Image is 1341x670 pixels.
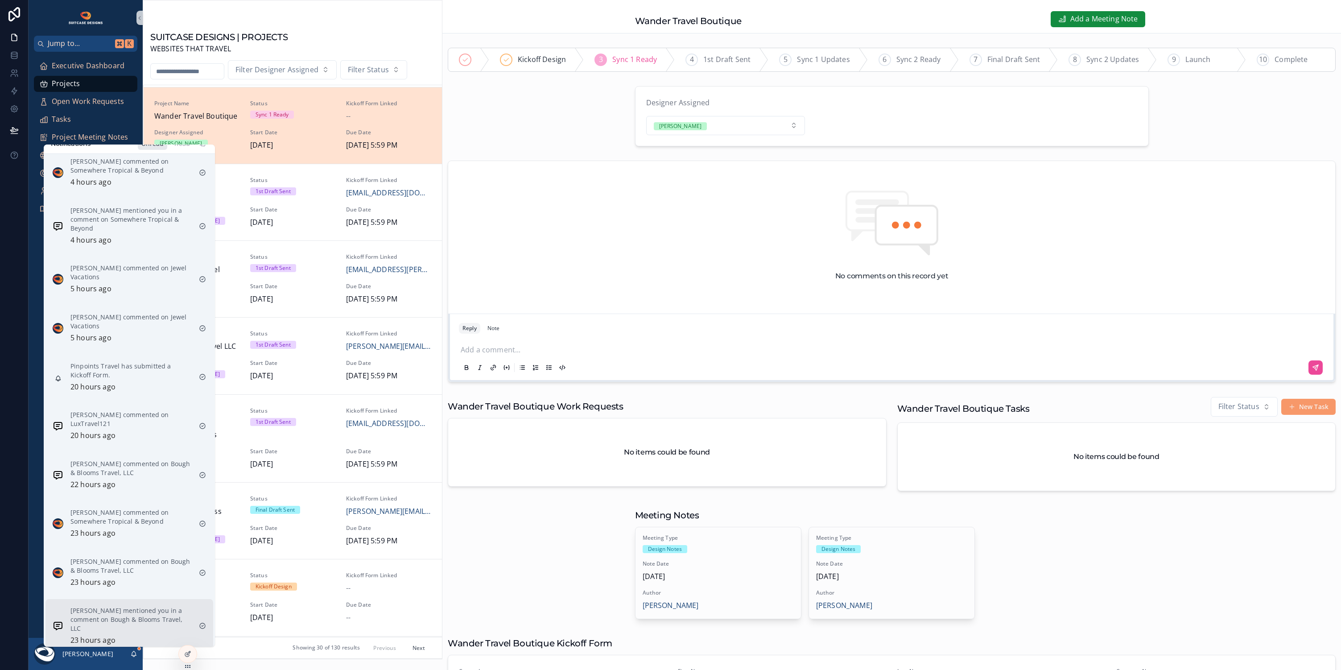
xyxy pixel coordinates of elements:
span: Status [250,177,335,184]
span: [DATE] [250,140,335,151]
span: 9 [1172,54,1176,66]
span: Due Date [346,283,431,290]
p: 4 hours ago [70,235,111,246]
span: [DATE] [250,217,335,228]
span: Filter Status [1218,401,1259,413]
p: [PERSON_NAME] commented on Bough & Blooms Travel, LLC [70,459,192,477]
p: 5 hours ago [70,283,111,295]
p: 23 hours ago [70,577,116,588]
p: 22 hours ago [70,479,116,491]
a: User/Project [34,165,137,181]
span: Due Date [346,206,431,213]
div: Kickoff Design [256,583,292,591]
span: Tasks [52,114,71,125]
span: Filter Designer Assigned [235,64,318,76]
p: [PERSON_NAME] commented on Jewel Vacations [70,264,192,281]
span: Status [250,253,335,261]
div: 1st Draft Sent [256,264,291,272]
a: Open Work Requests [34,94,137,110]
span: Launch [1185,54,1210,66]
a: Project NameLive Like Yolo Travel LLCStatus1st Draft SentKickoff Form Linked[PERSON_NAME][EMAIL_A... [144,317,442,394]
button: Jump to...K [34,36,137,52]
h2: No items could be found [1073,451,1159,462]
img: Notification icon [53,323,63,334]
span: [EMAIL_ADDRESS][PERSON_NAME][DOMAIN_NAME] [346,264,431,276]
span: Final Draft Sent [987,54,1040,66]
button: Select Button [646,116,805,136]
a: My Profile [34,183,137,199]
span: Note Date [816,560,967,567]
span: [DATE] 5:59 PM [346,217,431,228]
span: [DATE] 5:59 PM [346,535,431,547]
span: Designer Assigned [154,129,239,136]
p: 23 hours ago [70,635,116,646]
button: New Task [1281,399,1336,415]
span: 1st Draft Sent [703,54,751,66]
a: Project Meeting Notes [34,129,137,145]
a: Meeting TypeDesign NotesNote Date[DATE]Author[PERSON_NAME] [635,527,801,619]
span: 5 [784,54,788,66]
img: Notification icon [53,620,63,631]
span: Kickoff Form Linked [346,572,431,579]
button: Select Button [340,60,407,80]
span: Meeting Type [643,534,794,542]
div: Note [487,325,499,332]
span: [PERSON_NAME] [643,600,699,612]
span: Sync 2 Updates [1086,54,1139,66]
span: Jump to... [48,38,111,50]
p: 20 hours ago [70,430,116,442]
img: Notification icon [53,421,63,431]
span: WEBSITES THAT TRAVEL [150,43,288,55]
a: References [34,201,137,217]
span: [DATE] [250,370,335,382]
span: 6 [883,54,887,66]
span: [DATE] [816,571,967,583]
span: Kickoff Form Linked [346,253,431,261]
span: Due Date [346,448,431,455]
span: Author [643,589,794,596]
a: Project NameWander Travel BoutiqueStatusSync 1 ReadyKickoff Form Linked--Designer Assigned[PERSON... [144,87,442,164]
span: Add a Meeting Note [1070,13,1138,25]
span: Start Date [250,360,335,367]
span: Status [250,572,335,579]
span: Note Date [643,560,794,567]
a: Project NameVIP Disney TravelStatusKickoff DesignKickoff Form Linked--Designer Assigned[PERSON_NA... [144,559,442,636]
span: Kickoff Design [518,54,566,66]
p: 23 hours ago [70,528,116,539]
div: [PERSON_NAME] [659,122,702,130]
span: Start Date [250,129,335,136]
span: [PERSON_NAME] [816,600,872,612]
img: Notification icon [53,567,63,578]
p: [PERSON_NAME] commented on Somewhere Tropical & Beyond [70,157,192,175]
div: Sync 1 Ready [256,111,289,119]
img: Notification icon [53,221,63,232]
span: Due Date [346,360,431,367]
span: [DATE] [250,535,335,547]
span: 10 [1259,54,1267,66]
h1: Wander Travel Boutique [635,15,742,27]
span: [EMAIL_ADDRESS][DOMAIN_NAME] [346,418,431,430]
a: [EMAIL_ADDRESS][DOMAIN_NAME] [346,187,431,199]
span: Project Meeting Notes [52,132,128,143]
span: Start Date [250,283,335,290]
button: Note [484,323,503,334]
a: Projects [34,76,137,92]
img: App logo [68,11,104,25]
button: Select Button [228,60,337,80]
span: [DATE] [250,459,335,470]
div: Final Draft Sent [256,506,295,514]
span: [PERSON_NAME][EMAIL_ADDRESS][DOMAIN_NAME] [346,506,431,517]
button: Select Button [1211,397,1278,417]
span: Due Date [346,601,431,608]
a: Executive Dashboard [34,58,137,74]
a: Project NameHearts on Fire Travel AdventuresStatus1st Draft SentKickoff Form Linked[EMAIL_ADDRESS... [144,394,442,483]
p: [PERSON_NAME] commented on Somewhere Tropical & Beyond [70,508,192,526]
div: [PERSON_NAME] [160,140,202,148]
a: [PERSON_NAME][EMAIL_ADDRESS][DOMAIN_NAME] [346,341,431,352]
button: Add a Meeting Note [1051,11,1145,27]
span: Status [250,407,335,414]
div: scrollable content [29,52,143,228]
span: 8 [1073,54,1077,66]
div: Design Notes [821,545,855,553]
